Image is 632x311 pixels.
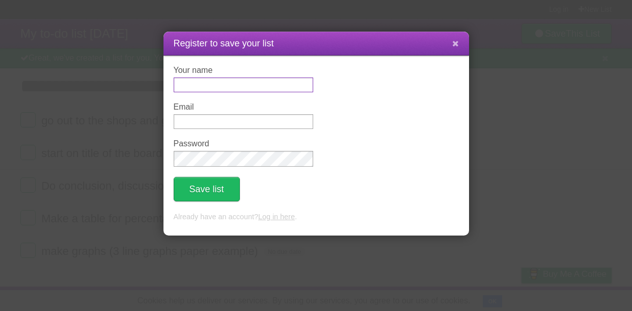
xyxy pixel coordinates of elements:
h1: Register to save your list [174,37,459,50]
label: Your name [174,66,313,75]
p: Already have an account? . [174,212,459,223]
button: Save list [174,177,240,201]
a: Log in here [258,213,295,221]
label: Password [174,139,313,148]
label: Email [174,102,313,112]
